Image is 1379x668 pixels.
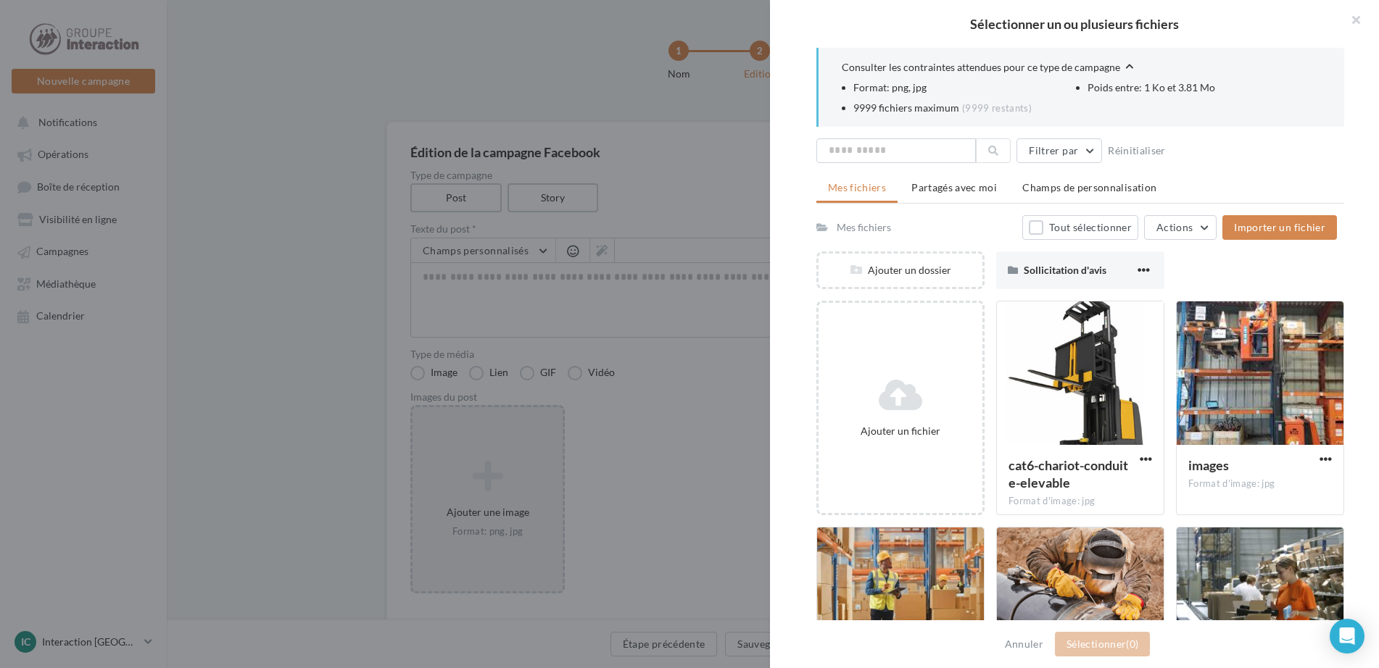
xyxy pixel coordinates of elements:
[1156,221,1193,233] span: Actions
[824,424,977,438] div: Ajouter un fichier
[1330,619,1364,654] div: Open Intercom Messenger
[962,102,1032,114] span: (9999 restants)
[1022,181,1156,193] span: Champs de personnalisation
[911,181,997,193] span: Partagés avec moi
[1088,80,1322,95] li: Poids entre: 1 Ko et 3.81 Mo
[837,220,891,235] div: Mes fichiers
[1188,457,1229,473] span: images
[1009,495,1152,508] div: Format d'image: jpg
[1022,215,1138,240] button: Tout sélectionner
[819,263,982,277] div: Ajouter un dossier
[1144,215,1217,240] button: Actions
[1102,142,1172,159] button: Réinitialiser
[828,181,886,193] span: Mes fichiers
[1126,638,1138,650] span: (0)
[999,635,1049,653] button: Annuler
[1234,221,1325,233] span: Importer un fichier
[853,80,1088,95] li: Format: png, jpg
[842,59,1133,78] button: Consulter les contraintes attendues pour ce type de campagne
[1222,215,1337,240] button: Importer un fichier
[1055,632,1150,656] button: Sélectionner(0)
[1016,138,1102,163] button: Filtrer par
[793,17,1356,30] h2: Sélectionner un ou plusieurs fichiers
[1024,264,1106,276] span: Sollicitation d'avis
[1188,477,1332,490] div: Format d'image: jpg
[1009,457,1128,490] span: cat6-chariot-conduite-elevable
[842,60,1120,75] span: Consulter les contraintes attendues pour ce type de campagne
[853,101,959,115] span: 9999 fichiers maximum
